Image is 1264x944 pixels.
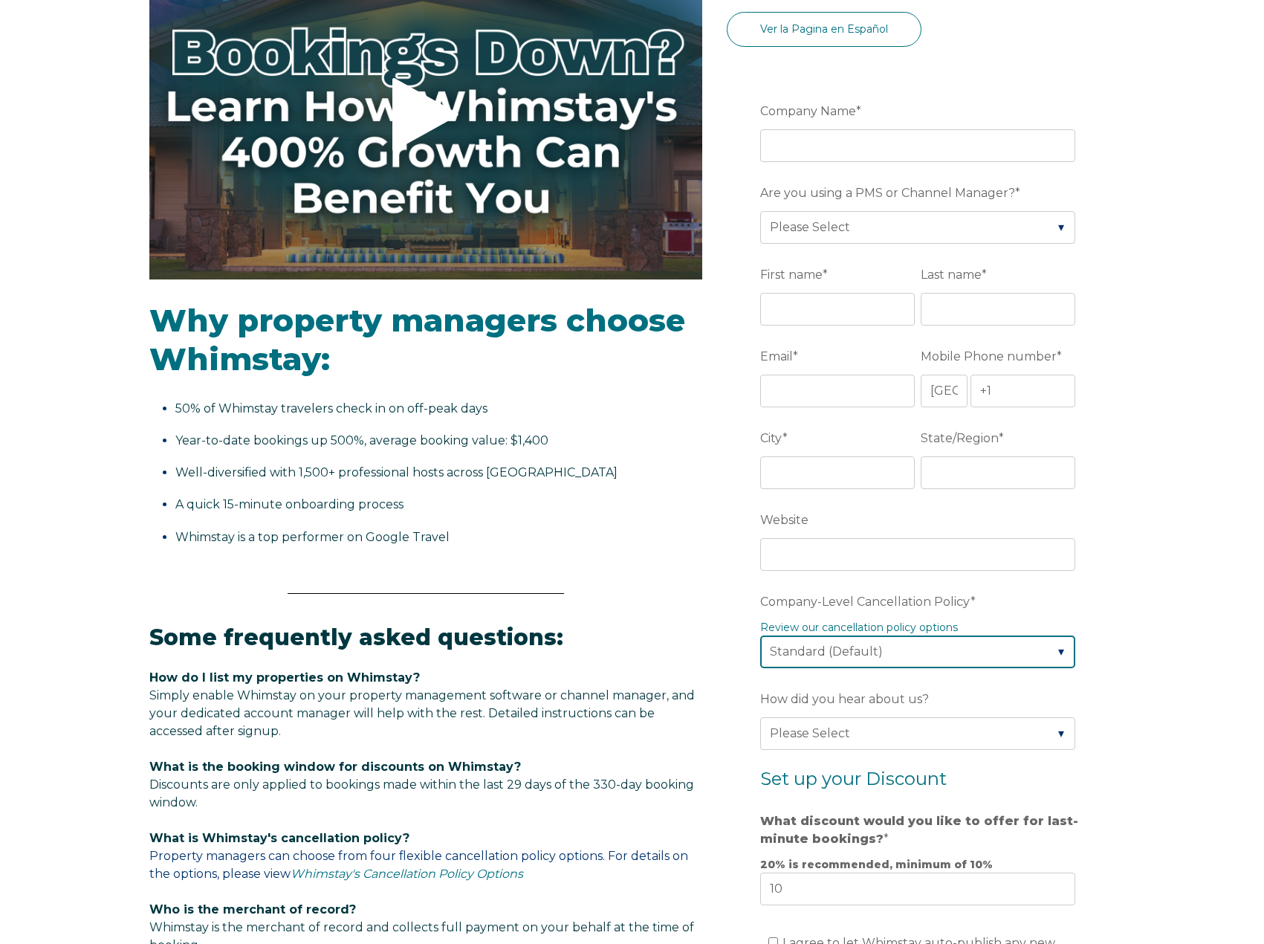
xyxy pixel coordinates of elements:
span: Some frequently asked questions: [149,624,563,651]
span: Website [760,508,808,531]
span: Why property managers choose Whimstay: [149,301,685,379]
span: Mobile Phone number [921,345,1057,368]
span: Simply enable Whimstay on your property management software or channel manager, and your dedicate... [149,688,695,738]
span: First name [760,263,823,286]
span: A quick 15-minute onboarding process [175,497,403,511]
span: Whimstay is a top performer on Google Travel [175,530,450,544]
a: Review our cancellation policy options [760,621,958,634]
span: What is the booking window for discounts on Whimstay? [149,760,521,774]
span: Well-diversified with 1,500+ professional hosts across [GEOGRAPHIC_DATA] [175,465,618,479]
span: Set up your Discount [760,768,947,789]
span: How did you hear about us? [760,688,929,711]
p: Property managers can choose from four flexible cancellation policy options. For details on the o... [149,830,702,883]
a: Whimstay's Cancellation Policy Options [291,867,523,881]
strong: 20% is recommended, minimum of 10% [760,858,993,871]
span: Are you using a PMS or Channel Manager? [760,181,1015,204]
span: How do I list my properties on Whimstay? [149,670,420,685]
span: Company-Level Cancellation Policy [760,590,970,613]
a: Ver la Pagina en Español [727,12,921,47]
span: Who is the merchant of record? [149,902,356,916]
span: Discounts are only applied to bookings made within the last 29 days of the 330-day booking window. [149,777,694,809]
span: Year-to-date bookings up 500%, average booking value: $1,400 [175,433,548,447]
span: Last name [921,263,982,286]
span: What is Whimstay's cancellation policy? [149,831,409,845]
span: 50% of Whimstay travelers check in on off-peak days [175,401,487,416]
span: Company Name [760,100,856,123]
span: City [760,427,782,450]
span: State/Region [921,427,999,450]
span: Email [760,345,793,368]
strong: What discount would you like to offer for last-minute bookings? [760,814,1078,846]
